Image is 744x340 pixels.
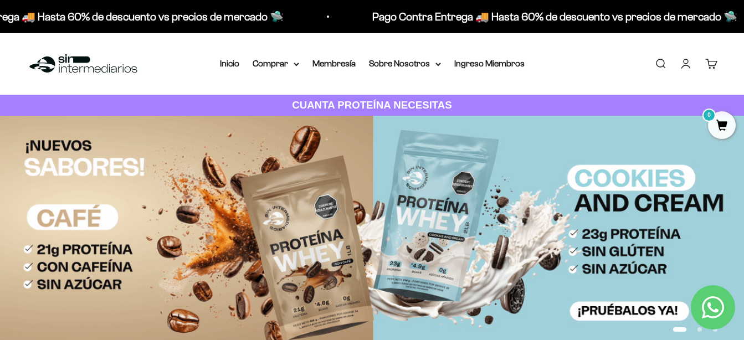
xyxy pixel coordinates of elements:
[312,59,356,68] a: Membresía
[367,8,732,25] p: Pago Contra Entrega 🚚 Hasta 60% de descuento vs precios de mercado 🛸
[292,99,452,111] strong: CUANTA PROTEÍNA NECESITAS
[454,59,525,68] a: Ingreso Miembros
[702,109,716,122] mark: 0
[220,59,239,68] a: Inicio
[369,56,441,71] summary: Sobre Nosotros
[253,56,299,71] summary: Comprar
[708,120,736,132] a: 0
